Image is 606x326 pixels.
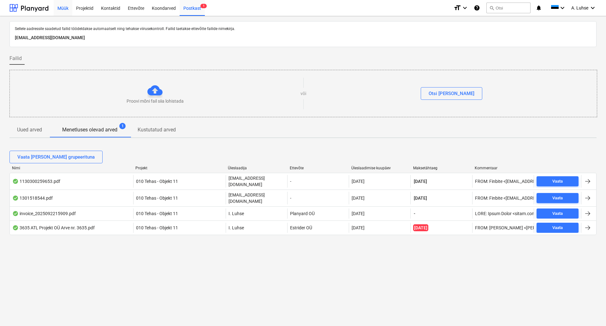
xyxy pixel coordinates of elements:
[287,192,349,204] div: -
[12,196,19,201] div: Andmed failist loetud
[352,211,365,216] div: [DATE]
[12,166,130,170] div: Nimi
[352,225,365,230] div: [DATE]
[351,166,408,170] div: Üleslaadimise kuupäev
[290,166,347,170] div: Ettevõte
[352,196,365,201] div: [DATE]
[17,126,42,134] p: Uued arved
[486,3,531,13] button: Otsi
[589,4,597,12] i: keyboard_arrow_down
[537,208,579,219] button: Vaata
[136,179,178,184] span: 010 Tehas - Objekt 11
[62,126,117,134] p: Menetluses olevad arved
[15,27,591,32] p: Sellele aadressile saadetud failid töödeldakse automaatselt ning tehakse viirusekontroll. Failid ...
[229,225,244,231] p: I. Luhse
[15,34,591,42] p: [EMAIL_ADDRESS][DOMAIN_NAME]
[413,195,428,201] span: [DATE]
[229,210,244,217] p: I. Luhse
[429,89,474,98] div: Otsi [PERSON_NAME]
[536,4,542,12] i: notifications
[489,5,494,10] span: search
[12,196,53,201] div: 1301518544.pdf
[287,223,349,233] div: Estrider OÜ
[537,176,579,186] button: Vaata
[574,296,606,326] iframe: Chat Widget
[17,153,95,161] div: Vaata [PERSON_NAME] grupeerituna
[136,196,178,201] span: 010 Tehas - Objekt 11
[574,296,606,326] div: Vestlusvidin
[12,225,19,230] div: Andmed failist loetud
[136,211,178,216] span: 010 Tehas - Objekt 11
[12,211,76,216] div: invoice_2025092215909.pdf
[9,55,22,62] span: Failid
[559,4,566,12] i: keyboard_arrow_down
[352,179,365,184] div: [DATE]
[537,223,579,233] button: Vaata
[454,4,461,12] i: format_size
[552,178,563,185] div: Vaata
[300,90,306,97] p: või
[287,208,349,219] div: Planyard OÜ
[287,175,349,188] div: -
[413,178,428,184] span: [DATE]
[12,225,95,230] div: 3635 ATL Projekt OÜ Arve nr. 3635.pdf
[461,4,469,12] i: keyboard_arrow_down
[200,4,207,8] span: 1
[421,87,482,100] button: Otsi [PERSON_NAME]
[119,123,126,129] span: 1
[136,225,178,230] span: 010 Tehas - Objekt 11
[12,179,60,184] div: 1130300259653.pdf
[474,4,480,12] i: Abikeskus
[9,151,103,163] button: Vaata [PERSON_NAME] grupeerituna
[127,98,184,104] p: Proovi mõni fail siia lohistada
[12,211,19,216] div: Andmed failist loetud
[475,166,532,170] div: Kommentaar
[552,224,563,232] div: Vaata
[413,166,470,170] div: Maksetähtaeg
[537,193,579,203] button: Vaata
[229,175,285,188] p: [EMAIL_ADDRESS][DOMAIN_NAME]
[413,210,416,217] span: -
[552,210,563,217] div: Vaata
[228,166,285,170] div: Üleslaadija
[135,166,223,170] div: Projekt
[138,126,176,134] p: Kustutatud arved
[571,5,588,10] span: A. Luhse
[9,70,597,117] div: Proovi mõni fail siia lohistadavõiOtsi [PERSON_NAME]
[12,179,19,184] div: Andmed failist loetud
[229,192,285,204] p: [EMAIL_ADDRESS][DOMAIN_NAME]
[552,195,563,202] div: Vaata
[413,224,428,231] span: [DATE]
